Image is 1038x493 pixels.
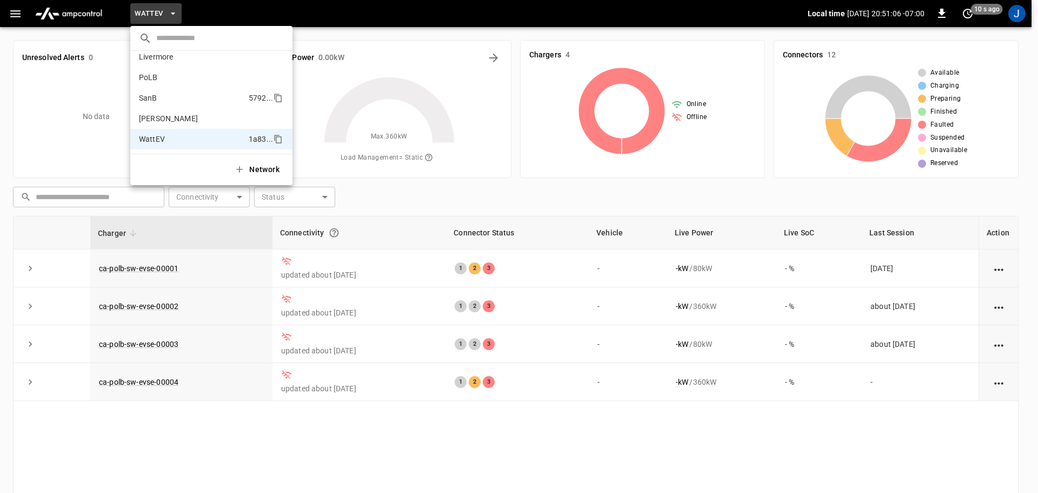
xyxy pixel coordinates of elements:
button: Network [228,159,288,181]
p: SanB [139,93,157,103]
div: copy [272,133,284,146]
p: PoLB [139,72,158,83]
p: WattEV [139,134,165,144]
div: copy [272,91,284,104]
p: [PERSON_NAME] [139,113,198,124]
p: Livermore [139,51,173,62]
